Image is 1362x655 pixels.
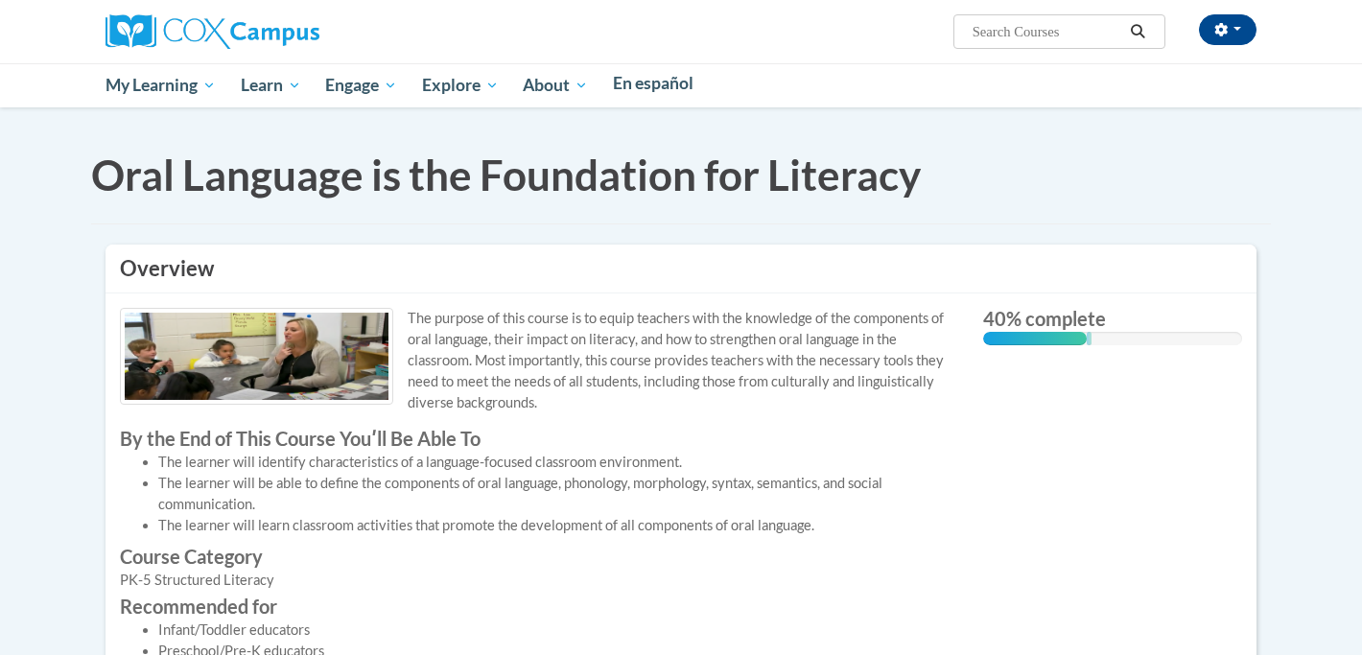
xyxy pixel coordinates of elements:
[600,63,706,104] a: En español
[120,546,954,567] label: Course Category
[106,74,216,97] span: My Learning
[1124,20,1153,43] button: Search
[158,473,954,515] li: The learner will be able to define the components of oral language, phonology, morphology, syntax...
[241,74,301,97] span: Learn
[106,14,319,49] img: Cox Campus
[1087,332,1092,345] div: 0.001%
[93,63,228,107] a: My Learning
[511,63,601,107] a: About
[77,63,1285,107] div: Main menu
[410,63,511,107] a: Explore
[1199,14,1256,45] button: Account Settings
[325,74,397,97] span: Engage
[422,74,499,97] span: Explore
[523,74,588,97] span: About
[228,63,314,107] a: Learn
[120,428,954,449] label: By the End of This Course Youʹll Be Able To
[120,308,954,413] p: The purpose of this course is to equip teachers with the knowledge of the components of oral lang...
[158,452,954,473] li: The learner will identify characteristics of a language-focused classroom environment.
[158,515,954,536] li: The learner will learn classroom activities that promote the development of all components of ora...
[1130,25,1147,39] i: 
[120,596,954,617] label: Recommended for
[983,332,1087,345] div: 40% complete
[120,308,393,405] img: Course logo image
[91,150,921,199] span: Oral Language is the Foundation for Literacy
[158,620,954,641] li: Infant/Toddler educators
[613,73,693,93] span: En español
[983,308,1242,329] label: 40% complete
[106,22,319,38] a: Cox Campus
[971,20,1124,43] input: Search Courses
[120,254,1242,284] h3: Overview
[313,63,410,107] a: Engage
[120,570,954,591] div: PK-5 Structured Literacy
